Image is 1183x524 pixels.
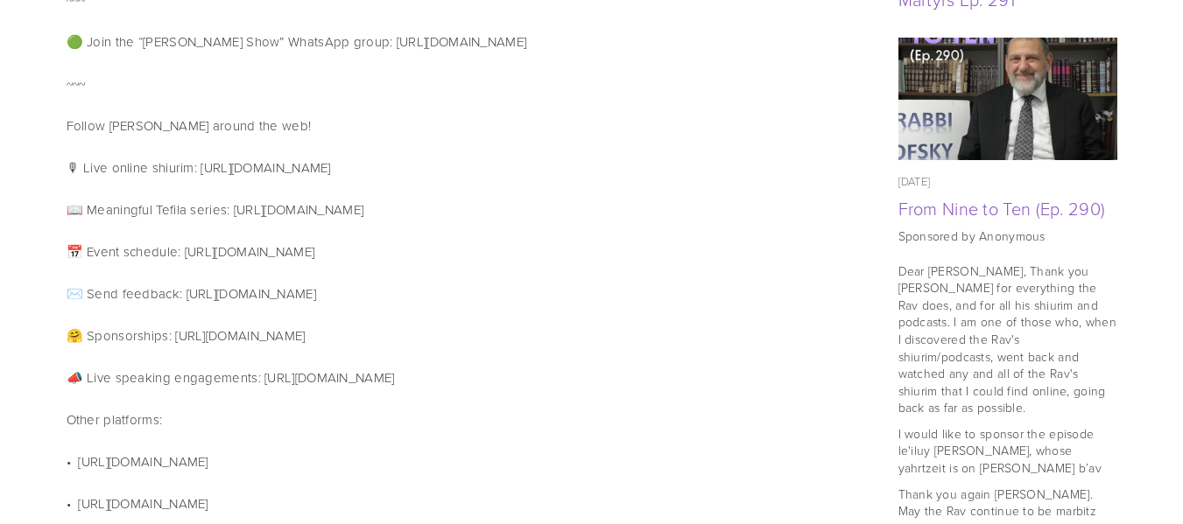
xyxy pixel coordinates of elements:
p: ✉️ Send feedback: [URL][DOMAIN_NAME] [67,283,855,304]
p: I would like to sponsor the episode le'iluy [PERSON_NAME], whose yahrtzeit is on [PERSON_NAME] b’av [898,425,1117,477]
p: 📖 Meaningful Tefila series: [URL][DOMAIN_NAME] [67,199,855,220]
p: • [URL][DOMAIN_NAME] [67,451,855,472]
time: [DATE] [898,173,931,189]
p: ~~~ [67,73,855,94]
p: 🎙 Live online shiurim: [URL][DOMAIN_NAME] [67,157,855,178]
a: From Nine to Ten (Ep. 290) [898,196,1106,220]
p: Other platforms: [67,409,855,430]
a: From Nine to Ten (Ep. 290) [898,38,1117,161]
p: • [URL][DOMAIN_NAME] [67,493,855,514]
p: 🤗 Sponsorships: [URL][DOMAIN_NAME] [67,325,855,346]
p: 📣 Live speaking engagements: [URL][DOMAIN_NAME] [67,367,855,388]
p: Sponsored by Anonymous Dear [PERSON_NAME], Thank you [PERSON_NAME] for everything the Rav does, a... [898,227,1117,416]
p: Follow [PERSON_NAME] around the web! [67,115,855,136]
p: 🟢 Join the “[PERSON_NAME] Show” WhatsApp group: [URL][DOMAIN_NAME] [67,31,855,52]
p: 📅 Event schedule: [URL][DOMAIN_NAME] [67,241,855,262]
